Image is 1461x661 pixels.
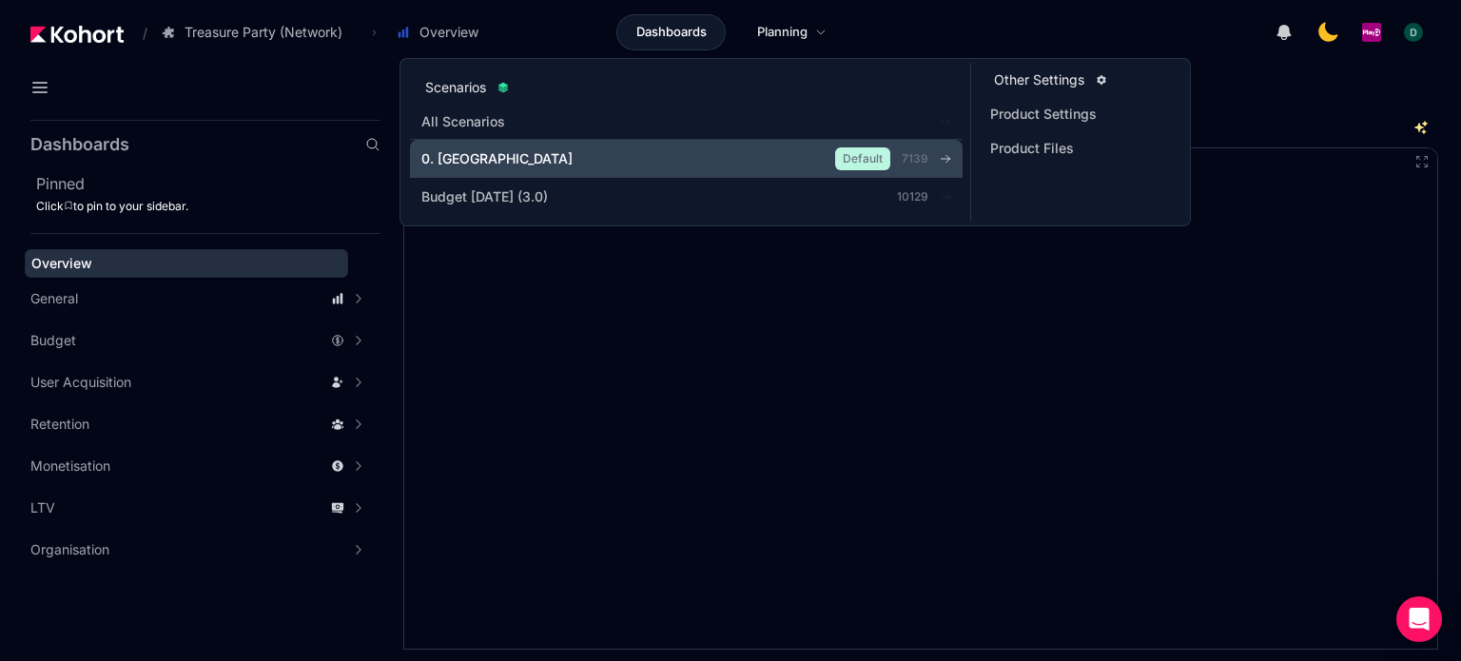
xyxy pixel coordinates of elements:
span: Product Files [990,139,1097,158]
span: Retention [30,415,89,434]
a: Product Files [979,131,1180,165]
span: › [368,25,380,40]
span: All Scenarios [421,112,879,131]
h3: Scenarios [425,78,486,97]
span: 0. [GEOGRAPHIC_DATA] [421,149,573,168]
h3: Other Settings [994,70,1084,89]
span: User Acquisition [30,373,131,392]
span: Overview [419,23,478,42]
span: Default [835,147,890,170]
span: Dashboards [636,23,707,42]
a: All Scenarios [410,105,963,139]
div: Open Intercom Messenger [1396,596,1442,642]
span: Product Settings [990,105,1097,124]
a: Dashboards [616,14,726,50]
h2: Pinned [36,172,380,195]
span: Overview [31,255,92,271]
span: Planning [757,23,808,42]
button: Treasure Party (Network) [151,16,362,49]
span: / [127,23,147,43]
span: LTV [30,498,55,517]
span: 7139 [902,151,928,166]
button: Overview [386,16,498,49]
span: Budget [30,331,76,350]
span: Budget [DATE] (3.0) [421,187,548,206]
a: Product Settings [979,97,1180,131]
img: logo_PlayQ_20230721100321046856.png [1362,23,1381,42]
span: Treasure Party (Network) [185,23,342,42]
span: Organisation [30,540,109,559]
img: Kohort logo [30,26,124,43]
a: 0. [GEOGRAPHIC_DATA]Default7139 [410,140,963,178]
span: 10129 [897,189,928,204]
span: Monetisation [30,457,110,476]
span: General [30,289,78,308]
button: Fullscreen [1414,154,1430,169]
a: Budget [DATE] (3.0)10129 [410,180,963,214]
div: Click to pin to your sidebar. [36,199,380,214]
h2: Dashboards [30,136,129,153]
a: Planning [737,14,847,50]
a: Overview [25,249,348,278]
